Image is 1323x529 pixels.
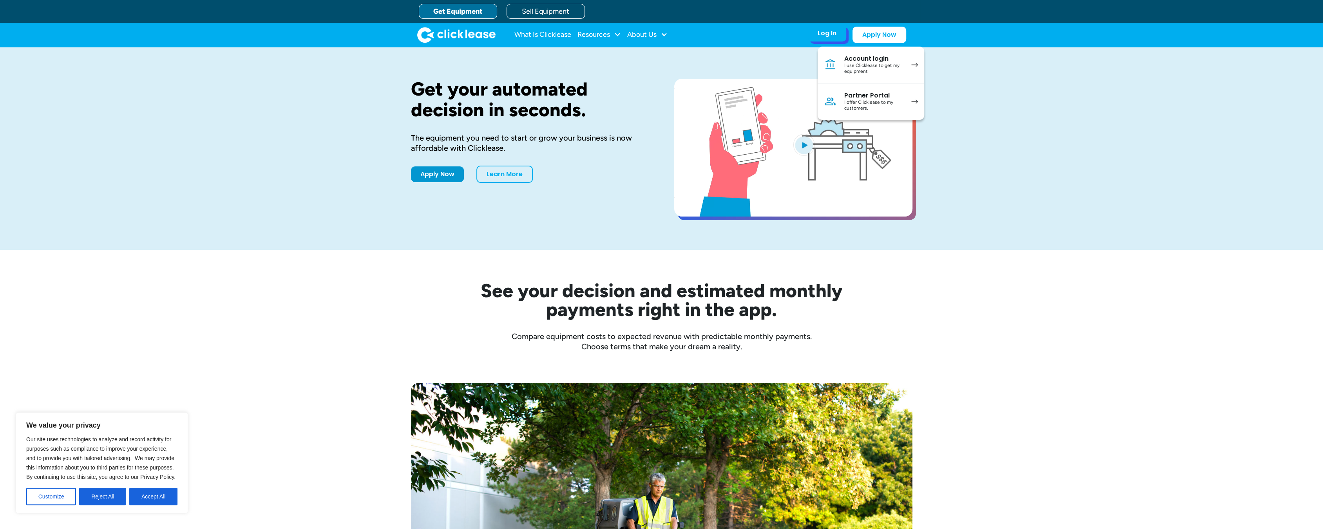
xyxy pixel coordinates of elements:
a: Sell Equipment [507,4,585,19]
div: Log In [818,29,836,37]
a: home [417,27,496,43]
a: Get Equipment [419,4,497,19]
a: Account loginI use Clicklease to get my equipment [818,47,924,83]
img: Blue play button logo on a light blue circular background [793,134,814,156]
div: The equipment you need to start or grow your business is now affordable with Clicklease. [411,133,649,153]
span: Our site uses technologies to analyze and record activity for purposes such as compliance to impr... [26,436,176,480]
img: Clicklease logo [417,27,496,43]
img: arrow [911,63,918,67]
h2: See your decision and estimated monthly payments right in the app. [442,281,881,319]
div: We value your privacy [16,412,188,513]
div: Compare equipment costs to expected revenue with predictable monthly payments. Choose terms that ... [411,331,912,352]
div: Resources [577,27,621,43]
img: arrow [911,99,918,104]
div: Partner Portal [844,92,903,99]
a: Apply Now [411,166,464,182]
button: Customize [26,488,76,505]
img: Bank icon [824,58,836,71]
div: I offer Clicklease to my customers. [844,99,903,112]
a: Partner PortalI offer Clicklease to my customers. [818,83,924,120]
a: Apply Now [852,27,906,43]
a: open lightbox [674,79,912,217]
img: Person icon [824,95,836,108]
a: Learn More [476,166,533,183]
p: We value your privacy [26,421,177,430]
nav: Log In [818,47,924,120]
div: About Us [627,27,668,43]
a: What Is Clicklease [514,27,571,43]
div: I use Clicklease to get my equipment [844,63,903,75]
button: Reject All [79,488,126,505]
button: Accept All [129,488,177,505]
div: Account login [844,55,903,63]
h1: Get your automated decision in seconds. [411,79,649,120]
